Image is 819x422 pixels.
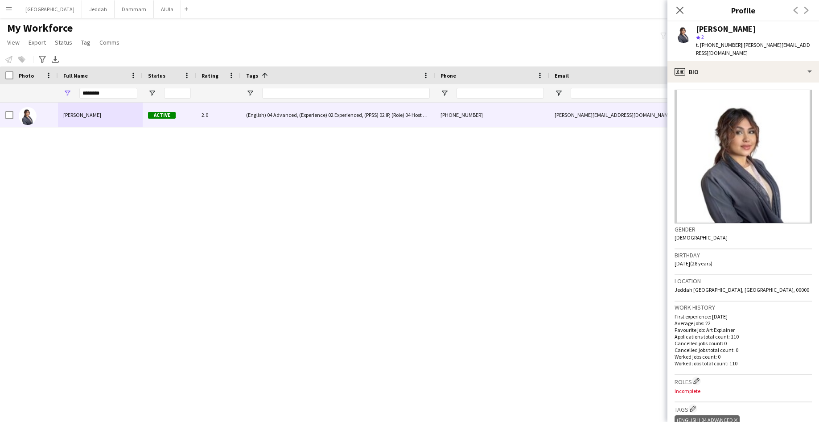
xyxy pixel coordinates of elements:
[246,89,254,97] button: Open Filter Menu
[440,72,456,79] span: Phone
[555,89,563,97] button: Open Filter Menu
[675,313,812,320] p: First experience: [DATE]
[50,54,61,65] app-action-btn: Export XLSX
[675,286,809,293] span: Jeddah [GEOGRAPHIC_DATA], [GEOGRAPHIC_DATA], 00000
[457,88,544,99] input: Phone Filter Input
[675,225,812,233] h3: Gender
[675,260,712,267] span: [DATE] (28 years)
[99,38,119,46] span: Comms
[675,251,812,259] h3: Birthday
[675,320,812,327] p: Average jobs: 22
[696,25,756,33] div: [PERSON_NAME]
[55,38,72,46] span: Status
[667,61,819,83] div: Bio
[7,21,73,35] span: My Workforce
[154,0,181,18] button: AlUla
[148,89,156,97] button: Open Filter Menu
[675,388,812,394] p: Incomplete
[667,4,819,16] h3: Profile
[19,107,37,125] img: Sarah Malik
[675,404,812,414] h3: Tags
[696,41,742,48] span: t. [PHONE_NUMBER]
[675,376,812,386] h3: Roles
[196,103,241,127] div: 2.0
[7,38,20,46] span: View
[63,112,101,118] span: [PERSON_NAME]
[148,112,176,119] span: Active
[675,90,812,223] img: Crew avatar or photo
[164,88,191,99] input: Status Filter Input
[63,89,71,97] button: Open Filter Menu
[81,38,91,46] span: Tag
[675,347,812,353] p: Cancelled jobs total count: 0
[19,72,34,79] span: Photo
[701,33,704,40] span: 2
[96,37,123,48] a: Comms
[202,72,218,79] span: Rating
[51,37,76,48] a: Status
[675,327,812,333] p: Favourite job: Art Explainer
[675,277,812,285] h3: Location
[262,88,430,99] input: Tags Filter Input
[115,0,154,18] button: Dammam
[675,353,812,360] p: Worked jobs count: 0
[435,103,549,127] div: [PHONE_NUMBER]
[246,72,258,79] span: Tags
[675,340,812,347] p: Cancelled jobs count: 0
[549,103,728,127] div: [PERSON_NAME][EMAIL_ADDRESS][DOMAIN_NAME]
[37,54,48,65] app-action-btn: Advanced filters
[4,37,23,48] a: View
[18,0,82,18] button: [GEOGRAPHIC_DATA]
[241,103,435,127] div: (English) 04 Advanced, (Experience) 02 Experienced, (PPSS) 02 IP, (Role) 04 Host & Hostesses, (Ro...
[675,333,812,340] p: Applications total count: 110
[675,234,728,241] span: [DEMOGRAPHIC_DATA]
[63,72,88,79] span: Full Name
[696,41,810,56] span: | [PERSON_NAME][EMAIL_ADDRESS][DOMAIN_NAME]
[79,88,137,99] input: Full Name Filter Input
[555,72,569,79] span: Email
[82,0,115,18] button: Jeddah
[440,89,449,97] button: Open Filter Menu
[571,88,722,99] input: Email Filter Input
[675,303,812,311] h3: Work history
[148,72,165,79] span: Status
[25,37,49,48] a: Export
[29,38,46,46] span: Export
[78,37,94,48] a: Tag
[675,360,812,367] p: Worked jobs total count: 110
